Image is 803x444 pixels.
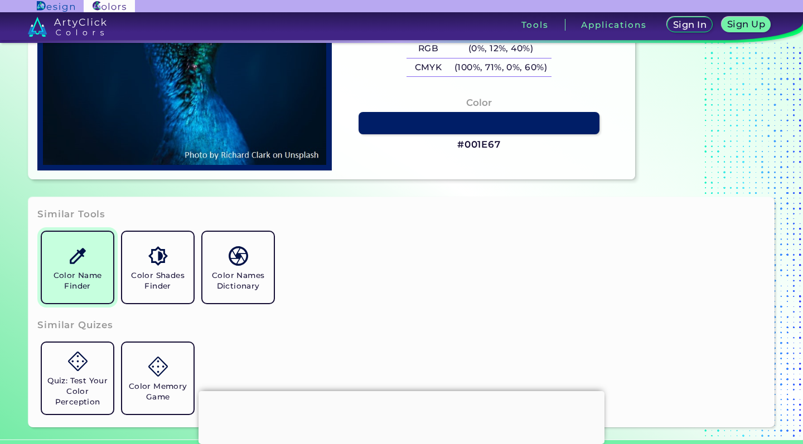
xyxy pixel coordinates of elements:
[68,352,88,371] img: icon_game.svg
[37,227,118,308] a: Color Name Finder
[581,21,646,29] h3: Applications
[450,58,552,77] h5: (100%, 71%, 0%, 60%)
[46,375,109,407] h5: Quiz: Test Your Color Perception
[37,319,113,332] h3: Similar Quizes
[669,17,710,32] a: Sign In
[118,338,198,418] a: Color Memory Game
[521,21,549,29] h3: Tools
[118,227,198,308] a: Color Shades Finder
[37,338,118,418] a: Quiz: Test Your Color Perception
[728,20,763,28] h5: Sign Up
[407,58,450,77] h5: CMYK
[450,40,552,58] h5: (0%, 12%, 40%)
[28,17,107,37] img: logo_artyclick_colors_white.svg
[229,246,248,266] img: icon_color_names_dictionary.svg
[148,357,168,376] img: icon_game.svg
[37,1,74,12] img: ArtyClick Design logo
[199,391,604,441] iframe: Advertisement
[207,270,269,291] h5: Color Names Dictionary
[127,381,189,402] h5: Color Memory Game
[674,21,705,29] h5: Sign In
[46,270,109,291] h5: Color Name Finder
[68,246,88,266] img: icon_color_name_finder.svg
[37,208,105,221] h3: Similar Tools
[457,138,501,152] h3: #001E67
[723,17,768,32] a: Sign Up
[466,95,492,111] h4: Color
[198,227,278,308] a: Color Names Dictionary
[148,246,168,266] img: icon_color_shades.svg
[127,270,189,291] h5: Color Shades Finder
[407,40,450,58] h5: RGB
